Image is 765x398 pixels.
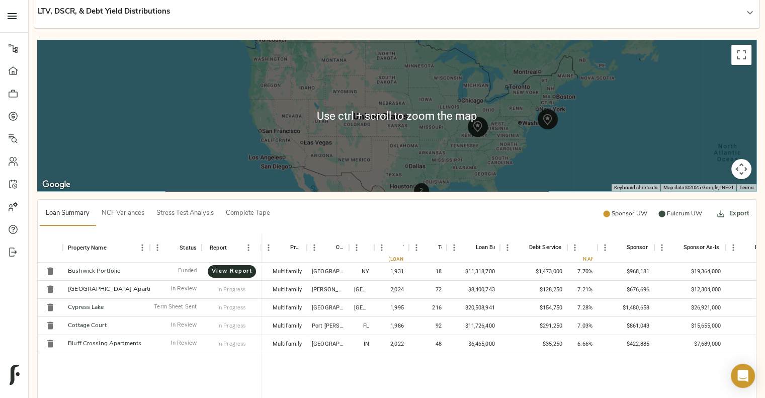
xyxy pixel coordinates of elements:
[273,268,302,276] div: Multifamily
[715,202,751,226] button: Export
[500,317,567,335] div: $291,250
[500,240,515,255] button: Menu
[409,335,447,353] div: 48
[46,208,90,219] span: Loan Summary
[447,335,500,353] div: $6,465,000
[567,263,598,281] div: 7.70%
[741,241,755,255] button: Sort
[669,241,684,255] button: Sort
[447,263,500,281] div: $11,318,700
[40,178,73,191] img: Google
[135,240,150,255] button: Menu
[349,232,374,262] div: State
[261,240,276,255] button: Menu
[43,336,58,351] button: Delete
[654,281,726,299] div: $12,304,000
[354,304,369,312] div: TX
[107,241,121,255] button: Sort
[261,232,307,262] div: Property Type
[241,240,256,255] button: Menu
[218,267,246,276] span: View Report
[567,335,598,353] div: 6.66%
[202,233,261,263] div: Report
[731,159,751,179] button: Map camera controls
[156,208,214,219] span: Stress Test Analysis
[684,232,745,262] div: Sponsor As-Is Valuation
[614,184,657,191] button: Keyboard shortcuts
[598,240,613,255] button: Menu
[154,303,197,312] p: Term Sheet Sent
[612,209,647,218] p: Sponsor UW
[731,45,751,65] button: Toggle fullscreen view
[389,241,403,255] button: Sort
[210,233,227,263] div: Report
[290,232,302,262] div: Property Type
[515,241,529,255] button: Sort
[567,317,598,335] div: 7.03%
[374,299,409,317] div: 1,995
[567,240,582,255] button: Menu
[68,304,104,310] a: Cypress Lake
[374,240,389,255] button: Menu
[361,268,369,276] div: NY
[312,268,344,276] div: Brooklyn
[500,299,567,317] div: $154,750
[363,322,369,330] div: FL
[447,240,462,255] button: Menu
[667,209,702,218] p: Fulcrum UW
[150,240,165,255] button: Menu
[567,299,598,317] div: 7.28%
[654,240,669,255] button: Menu
[424,241,438,255] button: Sort
[613,241,627,255] button: Sort
[68,268,121,274] a: Bushwick Portfolio
[364,258,429,260] div: Wtd. Avg (Loan Amount)
[598,335,654,353] div: $422,885
[312,322,344,330] div: Port Richey
[68,233,107,263] div: Property Name
[312,340,344,348] div: Indianapolis
[409,317,447,335] div: 92
[374,317,409,335] div: 1,986
[226,208,270,219] span: Complete Tape
[419,188,423,194] strong: 2
[165,241,180,255] button: Sort
[374,263,409,281] div: 1,931
[598,263,654,281] div: $968,181
[276,241,290,255] button: Sort
[102,208,144,219] span: NCF Variances
[273,286,302,294] div: Multifamily
[409,299,447,317] div: 216
[217,286,245,294] p: In Progress
[663,185,733,190] span: Map data ©2025 Google, INEGI
[307,232,349,262] div: City
[500,263,567,281] div: $1,473,000
[438,232,466,262] div: Total Units
[171,285,197,294] p: In Review
[654,317,726,335] div: $15,655,000
[374,335,409,353] div: 2,022
[409,263,447,281] div: 18
[354,286,369,294] div: TX
[598,317,654,335] div: $861,043
[322,241,336,255] button: Sort
[447,299,500,317] div: $20,508,941
[578,241,592,255] button: Sort
[68,323,107,329] a: Cottage Court
[500,281,567,299] div: $128,250
[150,233,202,263] div: Status
[529,232,586,262] div: Debt Service Reserves
[654,263,726,281] div: $19,364,000
[38,7,170,18] p: LTV, DSCR, & Debt Yield Distributions
[217,322,245,330] p: In Progress
[43,318,58,333] button: Delete
[739,185,753,190] a: Terms (opens in new tab)
[273,322,302,330] div: Multifamily
[43,264,58,279] button: Delete
[63,233,150,263] div: Property Name
[447,281,500,299] div: $8,400,743
[598,281,654,299] div: $676,696
[171,340,197,348] p: In Review
[171,322,197,330] p: In Review
[409,240,424,255] button: Menu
